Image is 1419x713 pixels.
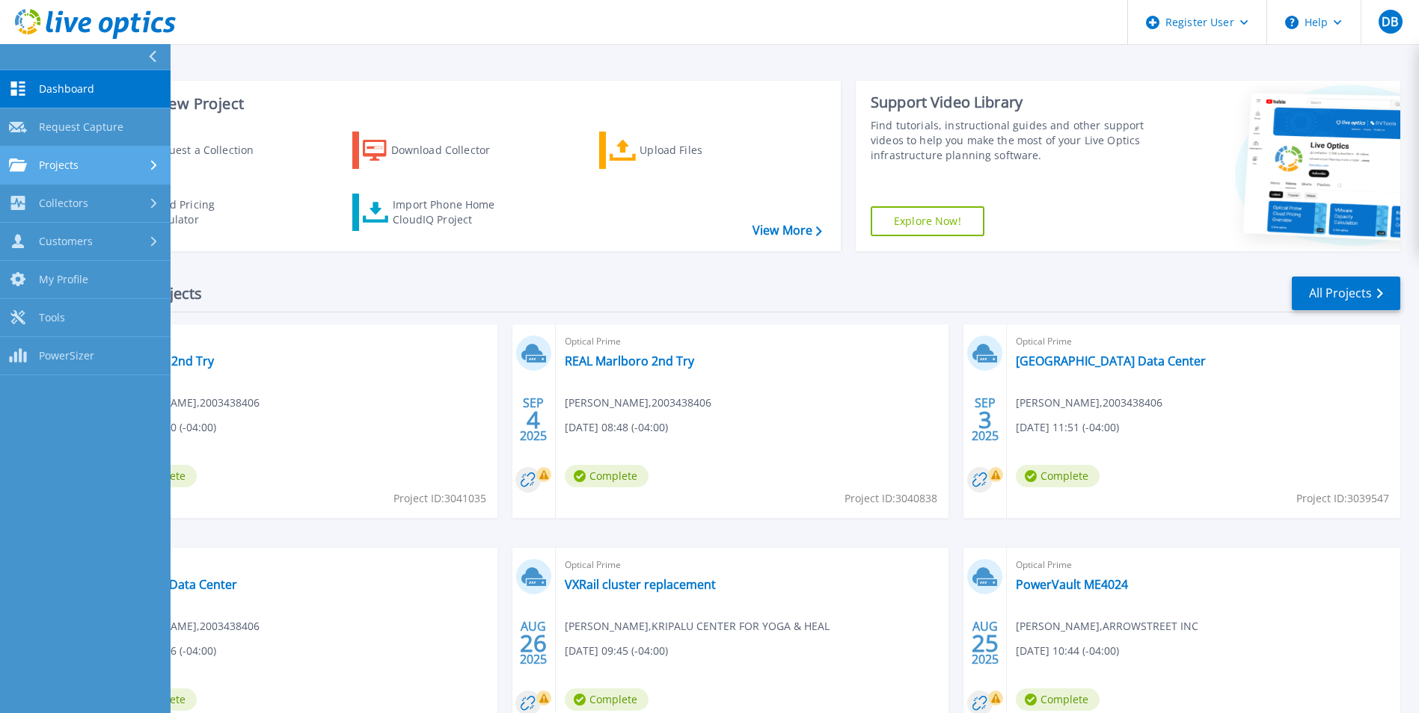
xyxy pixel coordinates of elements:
[113,618,260,635] span: [PERSON_NAME] , 2003438406
[149,135,269,165] div: Request a Collection
[39,235,93,248] span: Customers
[565,557,940,573] span: Optical Prime
[391,135,511,165] div: Download Collector
[39,311,65,324] span: Tools
[39,273,88,286] span: My Profile
[1016,643,1119,659] span: [DATE] 10:44 (-04:00)
[527,413,540,426] span: 4
[565,354,694,368] a: REAL Marlboro 2nd Try
[352,132,519,169] a: Download Collector
[565,688,649,711] span: Complete
[971,392,999,447] div: SEP 2025
[519,616,548,670] div: AUG 2025
[565,465,649,487] span: Complete
[1296,490,1389,507] span: Project ID: 3039547
[599,132,766,169] a: Upload Files
[1292,277,1400,310] a: All Projects
[972,637,999,649] span: 25
[871,118,1148,163] div: Find tutorials, instructional guides and other support videos to help you make the most of your L...
[565,419,668,436] span: [DATE] 08:48 (-04:00)
[978,413,992,426] span: 3
[106,96,821,112] h3: Start a New Project
[640,135,759,165] div: Upload Files
[393,490,486,507] span: Project ID: 3041035
[106,194,273,231] a: Cloud Pricing Calculator
[39,82,94,96] span: Dashboard
[565,395,711,411] span: [PERSON_NAME] , 2003438406
[39,158,79,172] span: Projects
[1016,395,1162,411] span: [PERSON_NAME] , 2003438406
[39,349,94,362] span: PowerSizer
[520,637,547,649] span: 26
[393,197,509,227] div: Import Phone Home CloudIQ Project
[113,577,237,592] a: Marlboro Data Center
[1016,618,1198,635] span: [PERSON_NAME] , ARROWSTREET INC
[113,354,214,368] a: Las Vegas 2nd Try
[39,120,123,134] span: Request Capture
[147,197,266,227] div: Cloud Pricing Calculator
[753,223,822,238] a: View More
[1016,557,1391,573] span: Optical Prime
[1382,16,1398,28] span: DB
[565,643,668,659] span: [DATE] 09:45 (-04:00)
[871,93,1148,112] div: Support Video Library
[565,577,716,592] a: VXRail cluster replacement
[971,616,999,670] div: AUG 2025
[871,206,984,236] a: Explore Now!
[1016,688,1100,711] span: Complete
[1016,419,1119,436] span: [DATE] 11:51 (-04:00)
[106,132,273,169] a: Request a Collection
[565,333,940,350] span: Optical Prime
[1016,333,1391,350] span: Optical Prime
[113,395,260,411] span: [PERSON_NAME] , 2003438406
[565,618,830,635] span: [PERSON_NAME] , KRIPALU CENTER FOR YOGA & HEAL
[845,490,937,507] span: Project ID: 3040838
[1016,354,1206,368] a: [GEOGRAPHIC_DATA] Data Center
[1016,577,1128,592] a: PowerVault ME4024
[113,333,488,350] span: Optical Prime
[113,557,488,573] span: Optical Prime
[519,392,548,447] div: SEP 2025
[39,197,88,210] span: Collectors
[1016,465,1100,487] span: Complete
